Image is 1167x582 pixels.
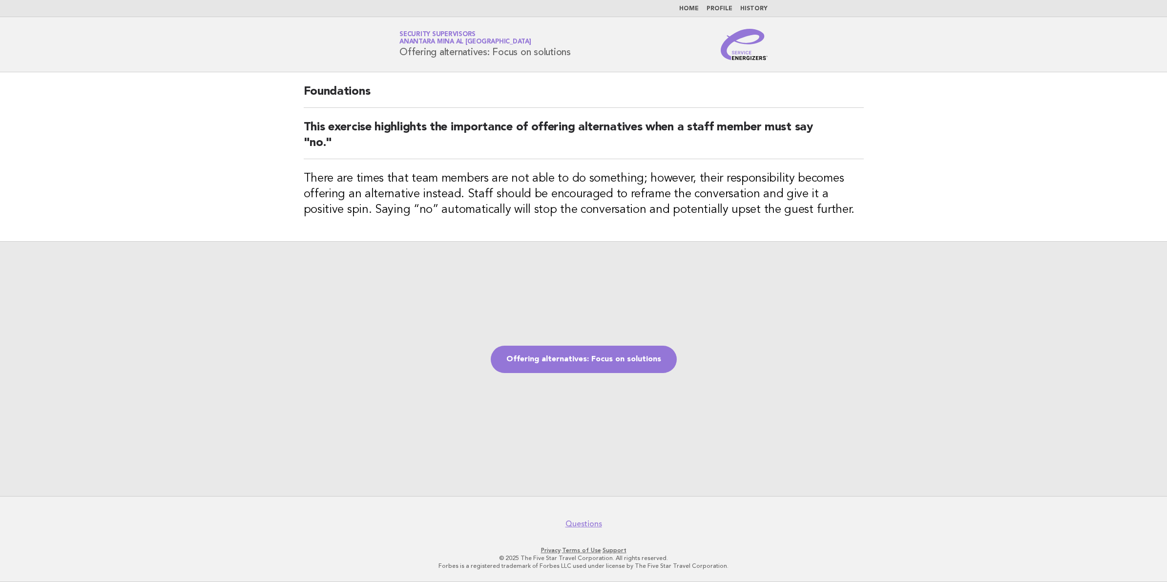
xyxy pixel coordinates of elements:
[565,519,602,529] a: Questions
[603,547,626,554] a: Support
[285,562,882,570] p: Forbes is a registered trademark of Forbes LLC used under license by The Five Star Travel Corpora...
[399,39,531,45] span: Anantara Mina al [GEOGRAPHIC_DATA]
[285,546,882,554] p: · ·
[679,6,699,12] a: Home
[707,6,732,12] a: Profile
[541,547,561,554] a: Privacy
[399,31,531,45] a: Security SupervisorsAnantara Mina al [GEOGRAPHIC_DATA]
[304,84,864,108] h2: Foundations
[740,6,768,12] a: History
[304,171,864,218] h3: There are times that team members are not able to do something; however, their responsibility bec...
[562,547,601,554] a: Terms of Use
[304,120,864,159] h2: This exercise highlights the importance of offering alternatives when a staff member must say "no."
[491,346,677,373] a: Offering alternatives: Focus on solutions
[285,554,882,562] p: © 2025 The Five Star Travel Corporation. All rights reserved.
[399,32,571,57] h1: Offering alternatives: Focus on solutions
[721,29,768,60] img: Service Energizers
